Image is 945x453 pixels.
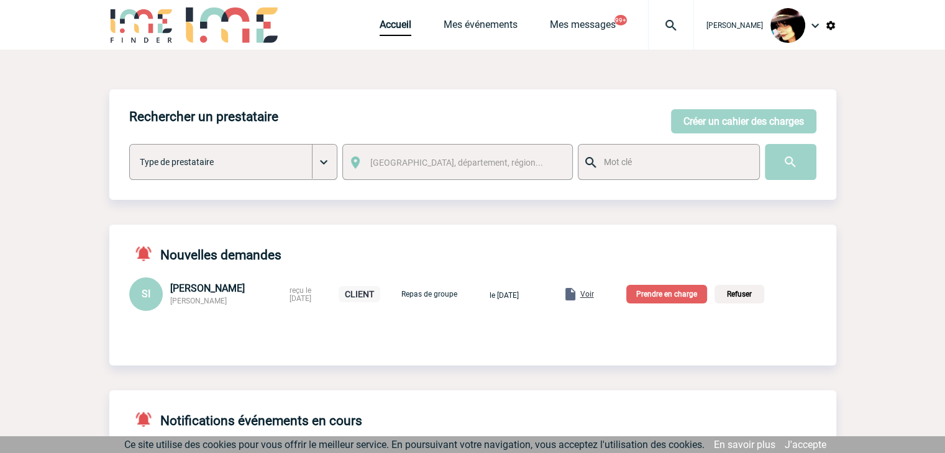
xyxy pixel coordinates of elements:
[770,8,805,43] img: 101023-0.jpg
[398,290,460,298] p: Repas de groupe
[706,21,763,30] span: [PERSON_NAME]
[601,154,748,170] input: Mot clé
[444,19,518,36] a: Mes événements
[714,285,764,303] p: Refuser
[129,410,362,428] h4: Notifications événements en cours
[370,158,543,168] span: [GEOGRAPHIC_DATA], département, région...
[109,7,174,43] img: IME-Finder
[380,19,411,36] a: Accueil
[626,285,707,303] p: Prendre en charge
[533,287,596,299] a: Voir
[714,439,775,451] a: En savoir plus
[785,439,826,451] a: J'accepte
[134,410,160,428] img: notifications-active-24-px-r.png
[765,144,816,180] input: Submit
[550,19,616,36] a: Mes messages
[124,439,705,451] span: Ce site utilise des cookies pour vous offrir le meilleur service. En poursuivant votre navigation...
[580,290,594,298] span: Voir
[290,286,311,303] span: reçu le [DATE]
[170,282,245,294] span: [PERSON_NAME]
[563,287,578,302] img: folder.png
[134,244,160,262] img: notifications-active-24-px-r.png
[614,15,627,25] button: 99+
[142,288,150,300] span: SI
[129,109,278,124] h4: Rechercher un prestataire
[170,297,227,305] span: [PERSON_NAME]
[339,286,380,302] p: CLIENT
[490,291,519,300] span: le [DATE]
[129,244,281,262] h4: Nouvelles demandes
